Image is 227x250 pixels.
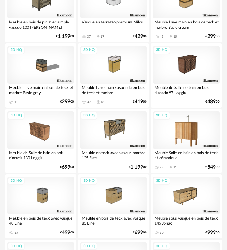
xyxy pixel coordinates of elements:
div: 3D HQ [81,177,97,185]
div: € 00 [60,165,74,169]
div: 3D HQ [8,46,25,54]
div: 3D HQ [153,177,170,185]
span: Download icon [169,165,173,170]
div: Meuble Lave main en bois de teck et marbre Basic cream [153,18,220,31]
div: € 00 [205,165,220,169]
div: 10 [160,231,164,235]
span: 699 [135,231,143,235]
div: 29 [160,166,164,169]
div: Meuble en teck avec vasque marbre 125 Slats [80,149,147,161]
div: € 00 [133,231,147,235]
div: € 00 [205,34,220,38]
div: Meuble en bois de teck avec vasque 85 Line [80,214,147,227]
div: Meuble Lave main suspendu en bois de teck et marbre... [80,84,147,96]
div: € 00 [133,34,147,38]
div: € 00 [60,100,74,104]
span: 499 [62,231,70,235]
span: 999 [207,231,216,235]
div: 37 [87,35,91,38]
div: Meuble de Salle de bain en bois d'acacia 130 Loggia [7,149,74,161]
a: 3D HQ Meuble de Salle de bain en bois d'acacia 130 Loggia €69900 [5,109,76,173]
span: 299 [207,34,216,38]
div: € 00 [60,231,74,235]
div: 45 [160,35,164,38]
span: Download icon [96,100,101,105]
div: € 00 [133,100,147,104]
div: 3D HQ [8,177,25,185]
div: 11 [173,166,177,169]
span: 419 [135,100,143,104]
div: € 00 [129,165,147,169]
div: Meuble de Salle de bain en bois d'acacia 97 Loggia [153,84,220,96]
a: 3D HQ Meuble sous vasque en bois de teck 145 Jonàk 10 €99900 [151,174,222,238]
div: € 00 [205,100,220,104]
div: Meuble Salle de bain en bois de teck et céramique... [153,149,220,161]
div: 18 [101,100,104,104]
div: 3D HQ [153,46,170,54]
div: Meuble Lave main en bois de teck et marbre Basic grey [7,84,74,96]
a: 3D HQ Meuble Lave main en bois de teck et marbre Basic grey 11 €29900 [5,43,76,108]
span: 299 [62,100,70,104]
span: 1 199 [58,34,70,38]
div: € 00 [205,231,220,235]
span: 489 [207,100,216,104]
div: 11 [14,100,18,104]
a: 3D HQ Meuble en teck avec vasque marbre 125 Slats €1 19900 [78,109,149,173]
div: 3D HQ [153,112,170,120]
span: 429 [135,34,143,38]
span: 699 [62,165,70,169]
div: 3D HQ [81,46,97,54]
a: 3D HQ Meuble en bois de teck avec vasque 85 Line €69900 [78,174,149,238]
div: 37 [87,100,91,104]
span: Download icon [96,34,101,39]
div: € 00 [56,34,74,38]
span: Download icon [169,34,173,39]
div: Meuble sous vasque en bois de teck 145 Jonàk [153,214,220,227]
div: Vasque en terrazzo premium Milos [80,18,147,31]
div: 15 [173,35,177,38]
a: 3D HQ Meuble Lave main suspendu en bois de teck et marbre... 37 Download icon 18 €41900 [78,43,149,108]
div: 17 [101,35,104,38]
div: 3D HQ [8,112,25,120]
a: 3D HQ Meuble de Salle de bain en bois d'acacia 97 Loggia €48900 [151,43,222,108]
div: 15 [14,231,18,235]
div: Meuble en bois de pin avec simple vasque 100 [PERSON_NAME] [7,18,74,31]
a: 3D HQ Meuble en bois de teck avec vasque 40 Line 15 €49900 [5,174,76,238]
span: 1 199 [131,165,143,169]
span: 549 [207,165,216,169]
div: Meuble en bois de teck avec vasque 40 Line [7,214,74,227]
a: 3D HQ Meuble Salle de bain en bois de teck et céramique... 29 Download icon 11 €54900 [151,109,222,173]
div: 3D HQ [81,112,97,120]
